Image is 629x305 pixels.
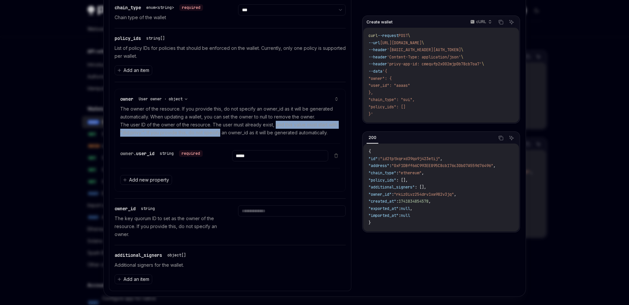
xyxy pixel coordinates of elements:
div: string [160,151,174,156]
span: : [399,206,401,211]
span: } [368,220,371,225]
span: "id" [368,156,378,161]
span: , [440,156,442,161]
span: "imported_at" [368,213,399,218]
span: : [392,192,394,197]
span: : [], [415,185,426,190]
div: additional_signers [115,252,189,258]
span: policy_ids [115,35,141,41]
span: '{ [382,69,387,74]
div: required [179,4,203,11]
span: --header [368,54,387,60]
span: , [429,199,431,204]
span: "owner": { [368,76,392,81]
span: : [396,170,399,176]
div: policy_ids [115,35,167,42]
span: , [454,192,456,197]
span: "ethereum" [399,170,422,176]
span: --data [368,69,382,74]
span: , [410,206,412,211]
span: null [401,213,410,218]
span: 'Content-Type: application/json' [387,54,461,60]
span: }' [368,112,373,117]
span: --header [368,47,387,52]
div: owner [120,96,191,102]
span: user_id [136,151,155,156]
p: cURL [476,19,486,24]
div: 200 [367,134,378,142]
div: chain_type [115,4,203,11]
div: object[] [167,253,186,258]
span: "0xF1DBff66C993EE895C8cb176c30b07A559d76496" [392,163,493,168]
div: owner.user_id [120,150,203,157]
span: "policy_ids" [368,178,396,183]
span: "chain_type": "sui", [368,97,415,102]
span: : [389,163,392,168]
div: string[] [146,36,165,41]
span: Add new property [129,177,169,183]
button: cURL [467,17,495,28]
span: "owner_id" [368,192,392,197]
button: Copy the contents from the code block [497,134,505,142]
span: "address" [368,163,389,168]
span: POST [399,33,408,38]
span: --request [378,33,399,38]
button: Add an item [115,274,152,284]
p: The owner of the resource. If you provide this, do not specify an owner_id as it will be generate... [120,105,340,137]
span: "additional_signers" [368,185,415,190]
p: Additional signers for the wallet. [115,261,346,269]
span: \ [482,61,484,67]
span: owner [120,96,133,102]
span: [URL][DOMAIN_NAME] [380,40,422,46]
p: Chain type of the wallet [115,14,222,21]
span: : [396,199,399,204]
div: required [179,150,203,157]
span: , [493,163,496,168]
button: Add an item [115,65,152,75]
span: "policy_ids": [] [368,104,405,110]
span: \ [461,54,463,60]
span: '[BASIC_AUTH_HEADER][AUTH_TOKEN] [387,47,461,52]
span: , [422,170,424,176]
div: string [141,206,155,211]
span: Add an item [123,276,149,283]
span: 'privy-app-id: cmequfp2x002mjp0b78cb7oa7' [387,61,482,67]
span: }, [368,90,373,95]
span: Create wallet [367,19,393,25]
div: owner_id [115,205,157,212]
span: "chain_type" [368,170,396,176]
span: : [399,213,401,218]
span: : [378,156,380,161]
span: \ [461,47,463,52]
button: Ask AI [507,18,516,26]
p: List of policy IDs for policies that should be enforced on the wallet. Currently, only one policy... [115,44,346,60]
span: "exported_at" [368,206,399,211]
span: "rkiz0ivz254drv1xw982v3jq" [394,192,454,197]
span: "id2tptkqrxd39qo9j423etij" [380,156,440,161]
span: "created_at" [368,199,396,204]
span: : [], [396,178,408,183]
button: Add new property [120,175,172,185]
span: --header [368,61,387,67]
span: chain_type [115,5,141,11]
span: 1741834854578 [399,199,429,204]
span: \ [422,40,424,46]
span: { [368,149,371,154]
p: The key quorum ID to set as the owner of the resource. If you provide this, do not specify an owner. [115,215,222,238]
div: enum<string> [146,5,174,10]
span: --url [368,40,380,46]
button: Ask AI [507,134,516,142]
span: Add an item [123,67,149,74]
span: owner. [120,151,136,156]
span: null [401,206,410,211]
span: additional_signers [115,252,162,258]
span: "user_id": "aaaas" [368,83,410,88]
span: owner_id [115,206,136,212]
button: Copy the contents from the code block [497,18,505,26]
span: curl [368,33,378,38]
span: \ [408,33,410,38]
